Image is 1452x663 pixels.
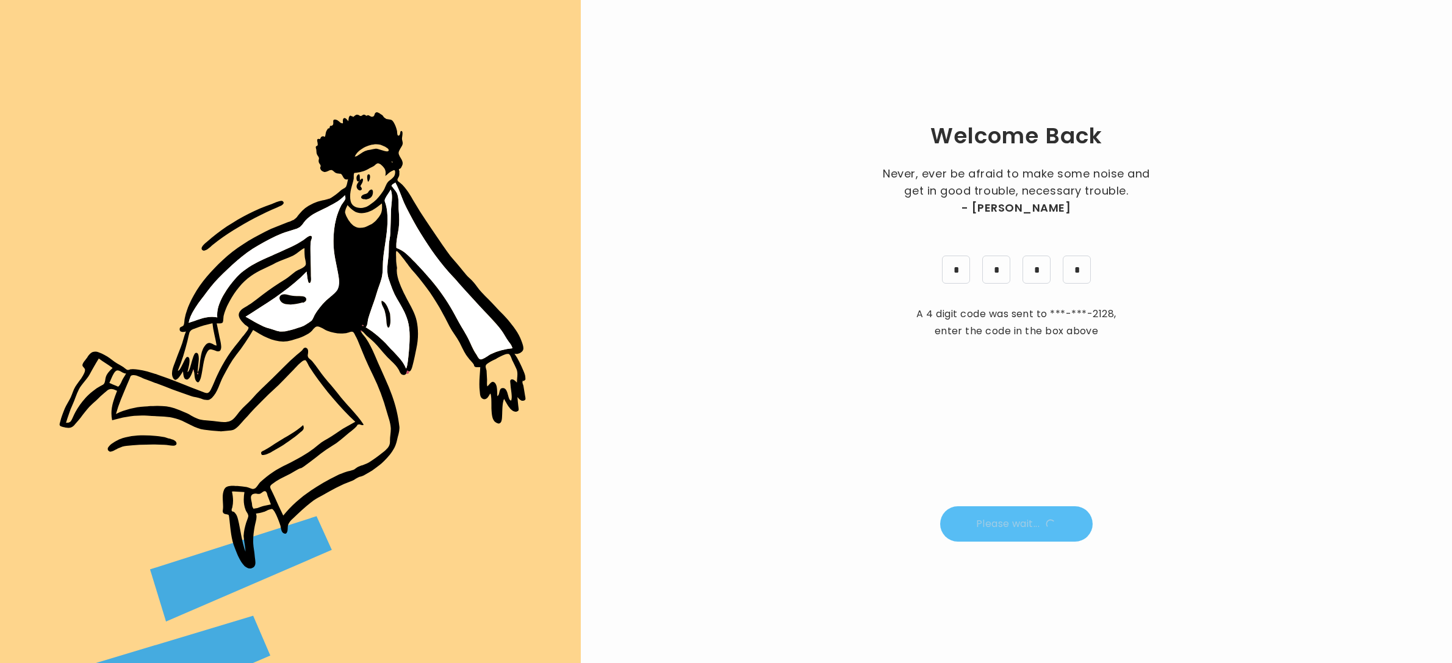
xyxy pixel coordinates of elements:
[930,121,1103,151] h1: Welcome Back
[942,256,970,284] input: pin
[940,506,1093,542] button: Please wait...
[1063,256,1091,284] input: pin
[910,306,1123,340] p: A 4 digit code was sent to , enter the code in the box above
[982,256,1010,284] input: pin
[879,165,1154,217] p: Never, ever be afraid to make some noise and get in good trouble, necessary trouble.
[961,199,1071,217] span: - [PERSON_NAME]
[1023,256,1051,284] input: pin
